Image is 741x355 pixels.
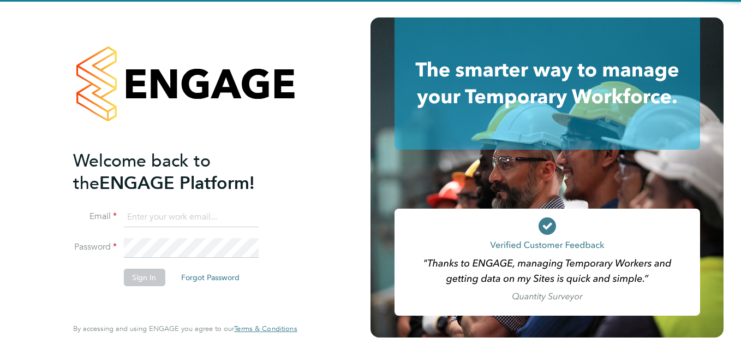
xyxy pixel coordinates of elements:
[172,269,248,286] button: Forgot Password
[73,241,117,253] label: Password
[73,324,297,333] span: By accessing and using ENGAGE you agree to our
[234,324,297,333] a: Terms & Conditions
[73,211,117,222] label: Email
[73,150,211,194] span: Welcome back to the
[123,208,258,227] input: Enter your work email...
[73,150,286,194] h2: ENGAGE Platform!
[123,269,165,286] button: Sign In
